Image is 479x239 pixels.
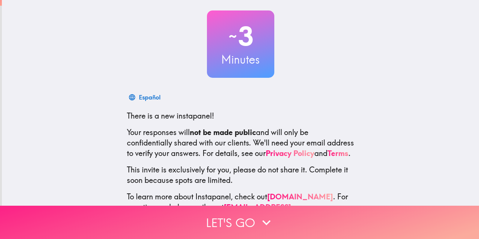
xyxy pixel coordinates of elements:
p: To learn more about Instapanel, check out . For questions or help, email us at . [127,191,354,223]
a: Terms [327,148,348,158]
p: This invite is exclusively for you, please do not share it. Complete it soon because spots are li... [127,165,354,186]
h3: Minutes [207,52,274,67]
button: Español [127,90,164,105]
a: [DOMAIN_NAME] [267,192,333,201]
span: There is a new instapanel! [127,111,214,120]
span: ~ [228,25,238,48]
div: Español [139,92,161,102]
b: not be made public [190,128,256,137]
h2: 3 [207,21,274,52]
p: Your responses will and will only be confidentially shared with our clients. We'll need your emai... [127,127,354,159]
a: Privacy Policy [266,148,314,158]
